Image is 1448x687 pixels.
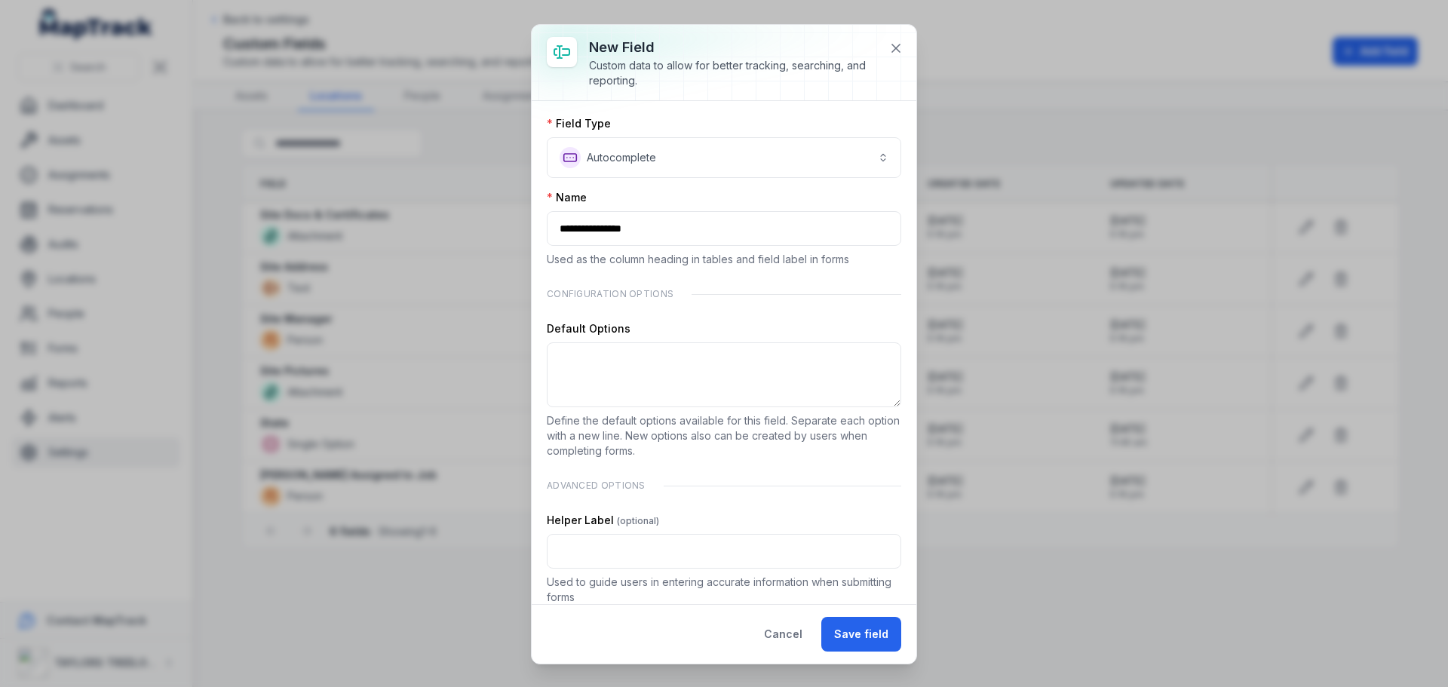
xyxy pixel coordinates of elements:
[821,617,901,652] button: Save field
[547,321,630,336] label: Default Options
[547,279,901,309] div: Configuration Options
[547,137,901,178] button: Autocomplete
[547,190,587,205] label: Name
[547,211,901,246] input: :rp2:-form-item-label
[547,252,901,267] p: Used as the column heading in tables and field label in forms
[547,575,901,605] p: Used to guide users in entering accurate information when submitting forms
[547,513,659,528] label: Helper Label
[751,617,815,652] button: Cancel
[589,58,877,88] div: Custom data to allow for better tracking, searching, and reporting.
[547,342,901,407] textarea: :rp3:-form-item-label
[547,116,611,131] label: Field Type
[547,534,901,569] input: :rp4:-form-item-label
[589,37,877,58] h3: New field
[547,413,901,459] p: Define the default options available for this field. Separate each option with a new line. New op...
[547,471,901,501] div: Advanced Options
